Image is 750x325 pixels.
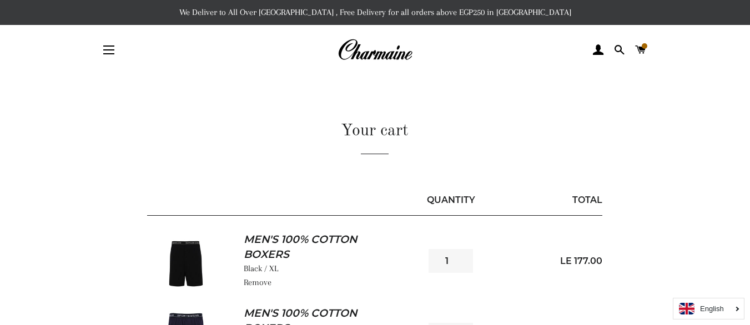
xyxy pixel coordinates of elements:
[244,277,271,287] a: Remove
[679,303,738,314] a: English
[147,119,602,143] h1: Your cart
[147,235,227,288] img: Men's 100% Cotton Boxers - Black / XL
[244,232,402,262] a: Men's 100% Cotton Boxers
[244,262,420,276] p: Black / XL
[420,193,481,207] div: Quantity
[700,305,724,312] i: English
[560,256,602,266] span: LE 177.00
[338,38,412,62] img: Charmaine Egypt
[481,193,603,207] div: Total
